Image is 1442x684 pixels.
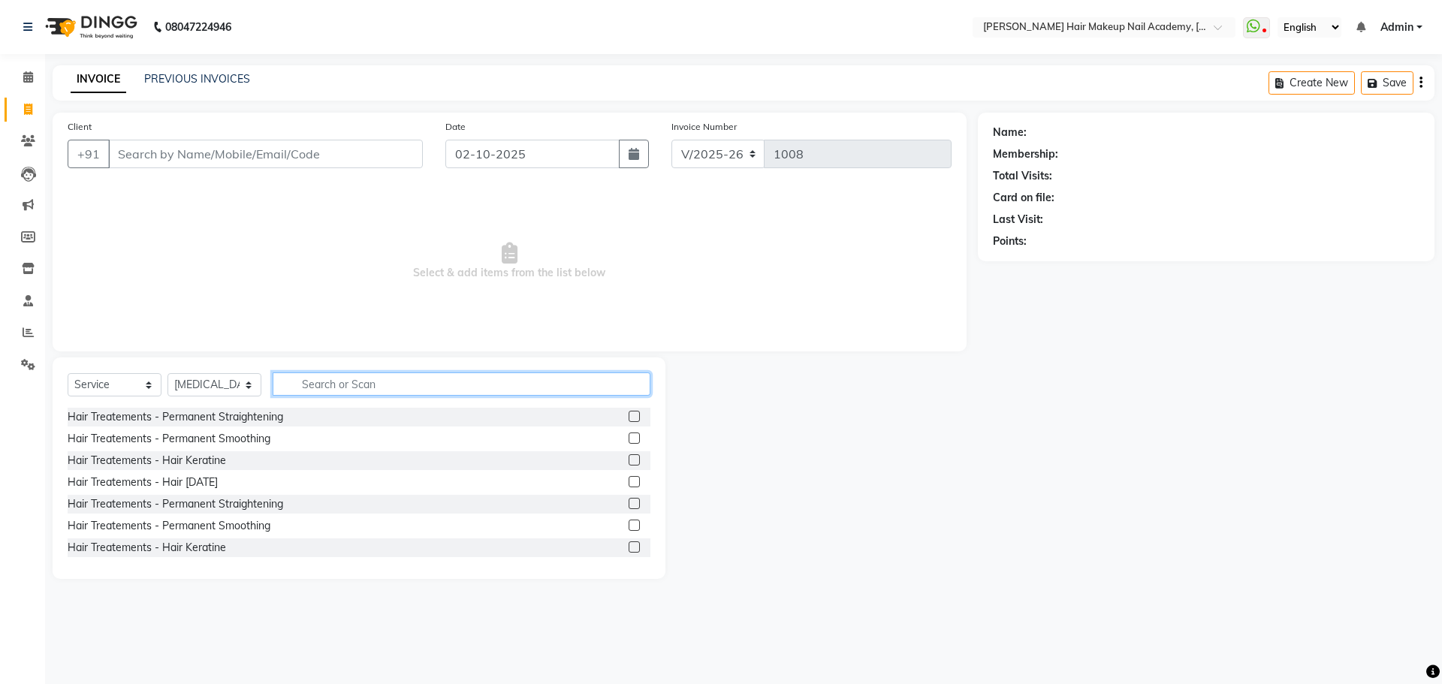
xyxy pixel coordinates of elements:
[1269,71,1355,95] button: Create New
[1361,71,1413,95] button: Save
[993,234,1027,249] div: Points:
[68,475,218,490] div: Hair Treatements - Hair [DATE]
[671,120,737,134] label: Invoice Number
[68,120,92,134] label: Client
[71,66,126,93] a: INVOICE
[108,140,423,168] input: Search by Name/Mobile/Email/Code
[993,125,1027,140] div: Name:
[993,212,1043,227] div: Last Visit:
[1380,20,1413,35] span: Admin
[68,518,270,534] div: Hair Treatements - Permanent Smoothing
[445,120,466,134] label: Date
[993,146,1058,162] div: Membership:
[68,540,226,556] div: Hair Treatements - Hair Keratine
[165,6,231,48] b: 08047224946
[68,409,283,425] div: Hair Treatements - Permanent Straightening
[273,372,650,396] input: Search or Scan
[68,186,952,336] span: Select & add items from the list below
[993,168,1052,184] div: Total Visits:
[68,140,110,168] button: +91
[144,72,250,86] a: PREVIOUS INVOICES
[68,431,270,447] div: Hair Treatements - Permanent Smoothing
[68,496,283,512] div: Hair Treatements - Permanent Straightening
[993,190,1054,206] div: Card on file:
[68,453,226,469] div: Hair Treatements - Hair Keratine
[38,6,141,48] img: logo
